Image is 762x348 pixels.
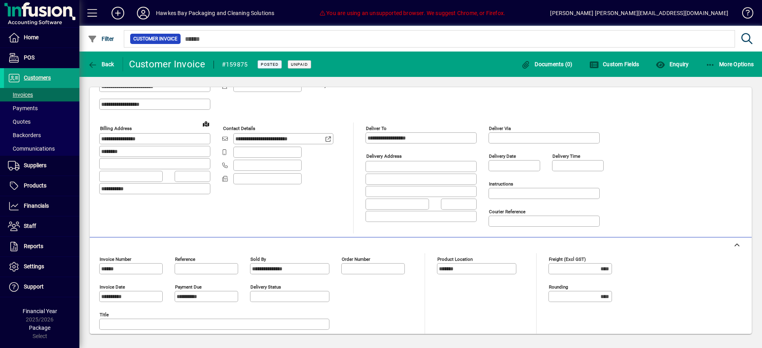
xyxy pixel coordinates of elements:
span: Financials [24,203,49,209]
button: More Options [704,57,756,71]
span: Suppliers [24,162,46,168]
a: Support [4,277,79,297]
mat-label: Reference [175,256,195,262]
a: Home [4,28,79,48]
span: Documents (0) [521,61,573,67]
button: Custom Fields [587,57,641,71]
span: Unpaid [291,62,308,67]
span: More Options [706,61,754,67]
mat-label: Deliver To [366,126,387,131]
span: Communications [8,145,55,152]
span: Back [88,61,114,67]
span: Staff [24,223,36,229]
mat-label: Invoice number [100,256,131,262]
div: Hawkes Bay Packaging and Cleaning Solutions [156,7,275,19]
span: POS [24,54,35,61]
span: Invoices [8,92,33,98]
button: Add [105,6,131,20]
span: Home [24,34,38,40]
a: Products [4,176,79,196]
mat-label: Sold by [250,256,266,262]
span: Customer Invoice [133,35,177,43]
a: Settings [4,257,79,277]
mat-label: Payment due [175,284,202,290]
button: Documents (0) [519,57,575,71]
span: Posted [261,62,279,67]
mat-label: Title [100,312,109,317]
a: Payments [4,101,79,115]
mat-label: Courier Reference [489,209,525,214]
mat-label: Invoice date [100,284,125,290]
span: Custom Fields [589,61,639,67]
mat-label: Freight (excl GST) [549,256,586,262]
a: Communications [4,142,79,155]
span: Reports [24,243,43,249]
a: Staff [4,216,79,236]
a: Knowledge Base [736,2,752,27]
span: Quotes [8,119,31,125]
a: Financials [4,196,79,216]
mat-label: Delivery date [489,153,516,159]
a: Reports [4,237,79,256]
span: Settings [24,263,44,270]
span: Package [29,325,50,331]
button: Profile [131,6,156,20]
span: Financial Year [23,308,57,314]
mat-label: Delivery time [552,153,580,159]
span: Payments [8,105,38,111]
mat-label: Delivery status [250,284,281,290]
span: Enquiry [656,61,689,67]
span: You are using an unsupported browser. We suggest Chrome, or Firefox. [319,10,505,16]
span: Backorders [8,132,41,138]
span: Filter [88,36,114,42]
a: Invoices [4,88,79,101]
div: #159875 [222,58,248,71]
a: POS [4,48,79,68]
div: [PERSON_NAME] [PERSON_NAME][EMAIL_ADDRESS][DOMAIN_NAME] [550,7,728,19]
button: Filter [86,32,116,46]
mat-label: Product location [437,256,473,262]
button: Back [86,57,116,71]
span: Products [24,182,46,189]
a: Backorders [4,128,79,142]
span: Customers [24,75,51,81]
mat-label: Order number [342,256,370,262]
mat-label: Rounding [549,284,568,290]
mat-label: Instructions [489,181,513,187]
span: Support [24,283,44,290]
a: Quotes [4,115,79,128]
app-page-header-button: Back [79,57,123,71]
div: Customer Invoice [129,58,206,71]
a: Suppliers [4,156,79,176]
mat-label: Deliver via [489,126,511,131]
a: View on map [200,117,212,130]
button: Enquiry [654,57,691,71]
